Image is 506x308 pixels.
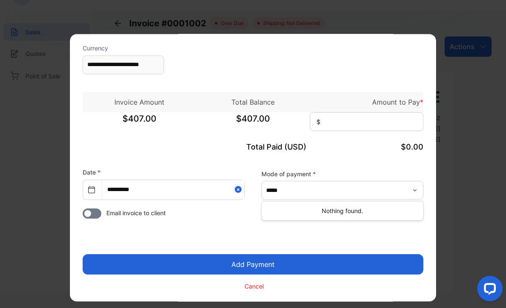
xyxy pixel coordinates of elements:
[235,180,244,199] button: Close
[196,97,310,107] p: Total Balance
[196,112,310,133] span: $407.00
[470,272,506,308] iframe: LiveChat chat widget
[261,169,423,178] label: Mode of payment
[245,282,264,291] p: Cancel
[83,254,423,274] button: Add Payment
[83,43,164,52] label: Currency
[310,97,423,107] p: Amount to Pay
[196,141,310,152] p: Total Paid (USD)
[317,117,320,126] span: $
[83,112,196,133] span: $407.00
[83,168,100,175] label: Date
[261,203,423,219] div: Nothing found.
[83,97,196,107] p: Invoice Amount
[401,142,423,151] span: $0.00
[106,208,166,217] span: Email invoice to client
